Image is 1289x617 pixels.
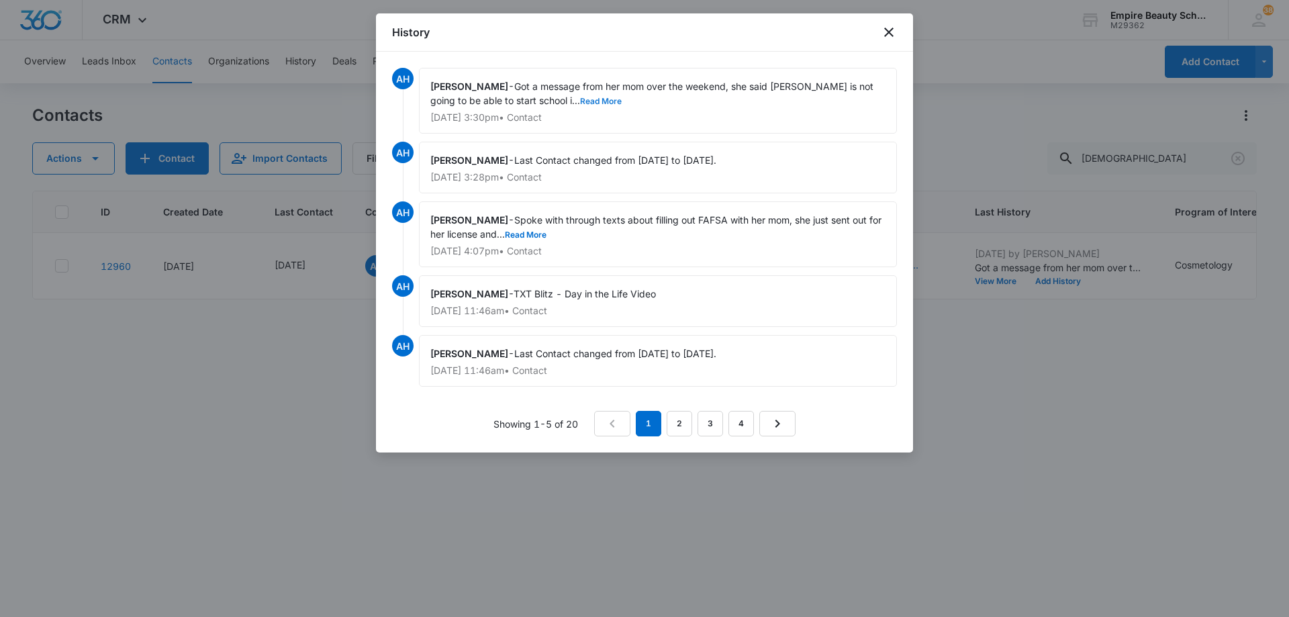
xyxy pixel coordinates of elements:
div: - [419,201,897,267]
a: Page 3 [698,411,723,436]
span: AH [392,275,414,297]
span: AH [392,335,414,357]
span: AH [392,142,414,163]
div: - [419,68,897,134]
div: - [419,142,897,193]
em: 1 [636,411,661,436]
h1: History [392,24,430,40]
span: [PERSON_NAME] [430,81,508,92]
a: Next Page [759,411,796,436]
button: close [881,24,897,40]
div: - [419,275,897,327]
div: - [419,335,897,387]
button: Read More [505,231,546,239]
span: [PERSON_NAME] [430,348,508,359]
button: Read More [580,97,622,105]
p: [DATE] 11:46am • Contact [430,306,886,316]
span: AH [392,68,414,89]
span: Got a message from her mom over the weekend, she said [PERSON_NAME] is not going to be able to st... [430,81,876,106]
a: Page 2 [667,411,692,436]
p: [DATE] 3:30pm • Contact [430,113,886,122]
span: [PERSON_NAME] [430,288,508,299]
nav: Pagination [594,411,796,436]
p: [DATE] 3:28pm • Contact [430,173,886,182]
span: TXT Blitz - Day in the Life Video [514,288,656,299]
p: [DATE] 11:46am • Contact [430,366,886,375]
a: Page 4 [728,411,754,436]
span: [PERSON_NAME] [430,214,508,226]
span: Last Contact changed from [DATE] to [DATE]. [514,348,716,359]
span: Spoke with through texts about filling out FAFSA with her mom, she just sent out for her license ... [430,214,884,240]
p: Showing 1-5 of 20 [493,417,578,431]
span: Last Contact changed from [DATE] to [DATE]. [514,154,716,166]
span: AH [392,201,414,223]
span: [PERSON_NAME] [430,154,508,166]
p: [DATE] 4:07pm • Contact [430,246,886,256]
